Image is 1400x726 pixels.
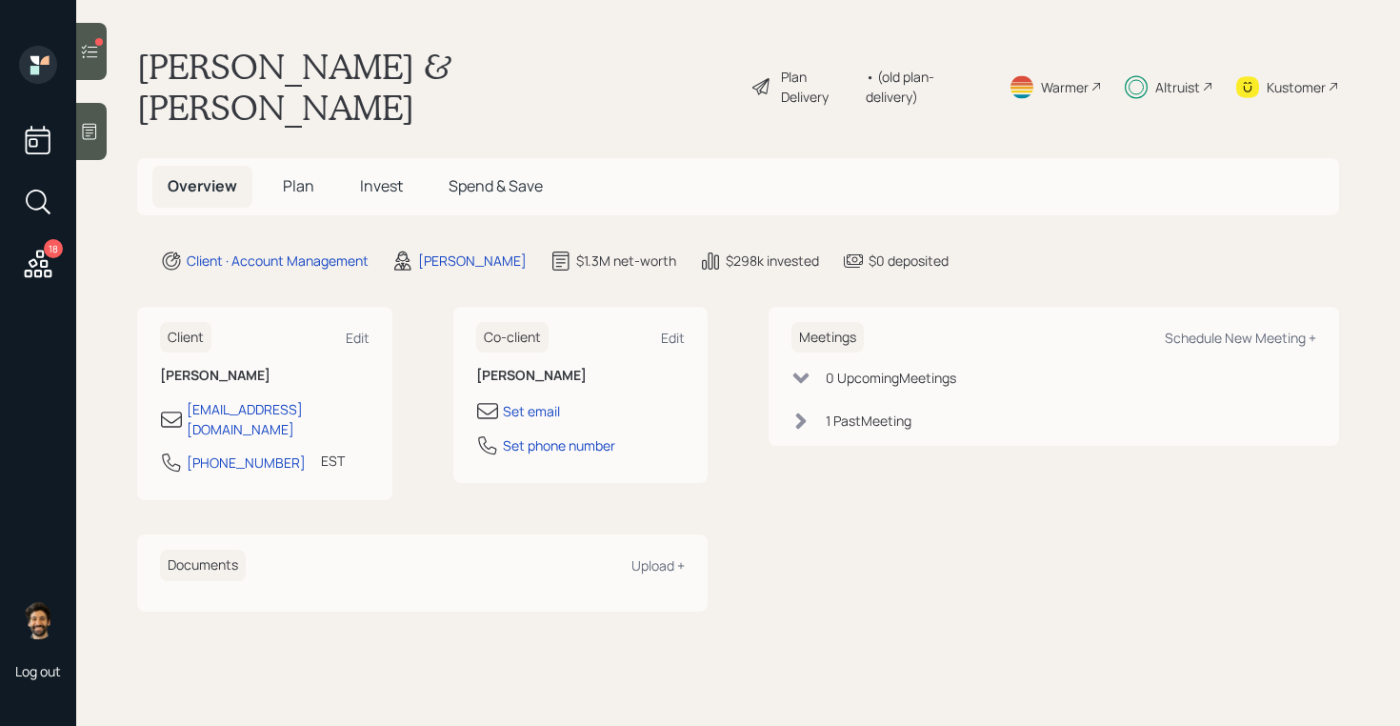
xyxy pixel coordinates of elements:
[187,399,370,439] div: [EMAIL_ADDRESS][DOMAIN_NAME]
[476,368,686,384] h6: [PERSON_NAME]
[869,251,949,271] div: $0 deposited
[826,368,956,388] div: 0 Upcoming Meeting s
[15,662,61,680] div: Log out
[631,556,685,575] div: Upload +
[160,368,370,384] h6: [PERSON_NAME]
[137,46,735,128] h1: [PERSON_NAME] & [PERSON_NAME]
[1155,77,1200,97] div: Altruist
[781,67,856,107] div: Plan Delivery
[726,251,819,271] div: $298k invested
[360,175,403,196] span: Invest
[44,239,63,258] div: 18
[449,175,543,196] span: Spend & Save
[661,329,685,347] div: Edit
[1267,77,1326,97] div: Kustomer
[576,251,676,271] div: $1.3M net-worth
[19,601,57,639] img: eric-schwartz-headshot.png
[283,175,314,196] span: Plan
[476,322,549,353] h6: Co-client
[168,175,237,196] span: Overview
[187,251,369,271] div: Client · Account Management
[866,67,986,107] div: • (old plan-delivery)
[187,453,306,473] div: [PHONE_NUMBER]
[1041,77,1089,97] div: Warmer
[1165,329,1316,347] div: Schedule New Meeting +
[503,435,615,455] div: Set phone number
[418,251,527,271] div: [PERSON_NAME]
[160,550,246,581] h6: Documents
[503,401,560,421] div: Set email
[321,451,345,471] div: EST
[791,322,864,353] h6: Meetings
[346,329,370,347] div: Edit
[826,411,911,431] div: 1 Past Meeting
[160,322,211,353] h6: Client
